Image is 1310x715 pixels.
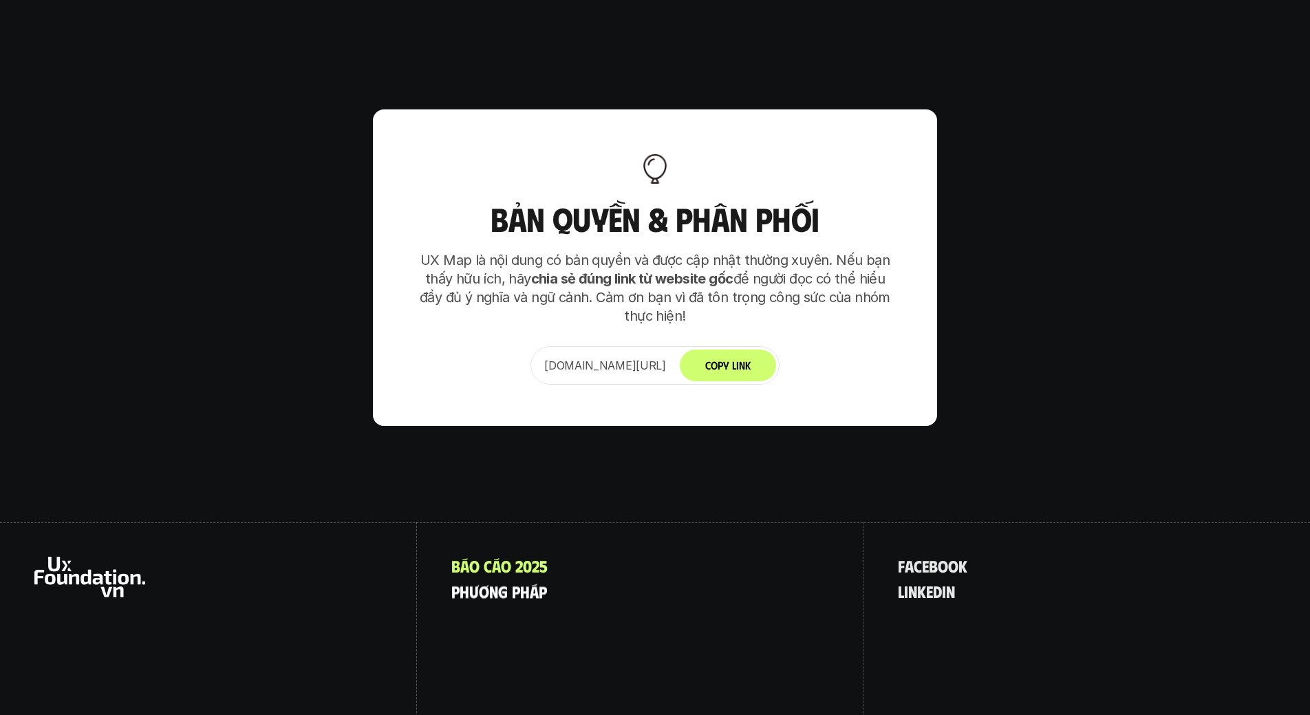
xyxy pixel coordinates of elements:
[914,557,922,575] span: c
[451,557,548,575] a: Báocáo2025
[905,557,914,575] span: a
[917,582,926,600] span: k
[898,582,955,600] a: linkedin
[469,557,480,575] span: o
[926,582,933,600] span: e
[530,564,539,582] span: á
[933,582,942,600] span: d
[414,201,896,237] h3: Bản quyền & Phân phối
[531,270,733,287] strong: chia sẻ đúng link từ website gốc
[498,564,508,581] span: g
[460,564,469,581] span: h
[904,582,908,600] span: i
[451,582,547,600] a: phươngpháp
[414,251,896,326] p: UX Map là nội dung có bản quyền và được cập nhật thường xuyên. Nếu bạn thấy hữu ích, hãy để người...
[489,564,498,581] span: n
[451,557,460,575] span: B
[460,557,469,575] span: á
[958,557,967,575] span: k
[501,557,511,575] span: o
[523,557,532,575] span: 0
[532,557,539,575] span: 2
[484,557,492,575] span: c
[492,557,501,575] span: á
[512,564,520,581] span: p
[469,564,479,581] span: ư
[898,557,967,575] a: facebook
[520,564,530,582] span: h
[539,564,547,582] span: p
[451,564,460,581] span: p
[948,557,958,575] span: o
[938,557,948,575] span: o
[898,582,904,600] span: l
[479,564,489,581] span: ơ
[515,557,523,575] span: 2
[898,557,905,575] span: f
[922,557,929,575] span: e
[544,357,666,374] p: [DOMAIN_NAME][URL]
[946,582,955,600] span: n
[539,557,548,575] span: 5
[680,350,776,381] button: Copy Link
[942,582,946,600] span: i
[929,557,938,575] span: b
[908,582,917,600] span: n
